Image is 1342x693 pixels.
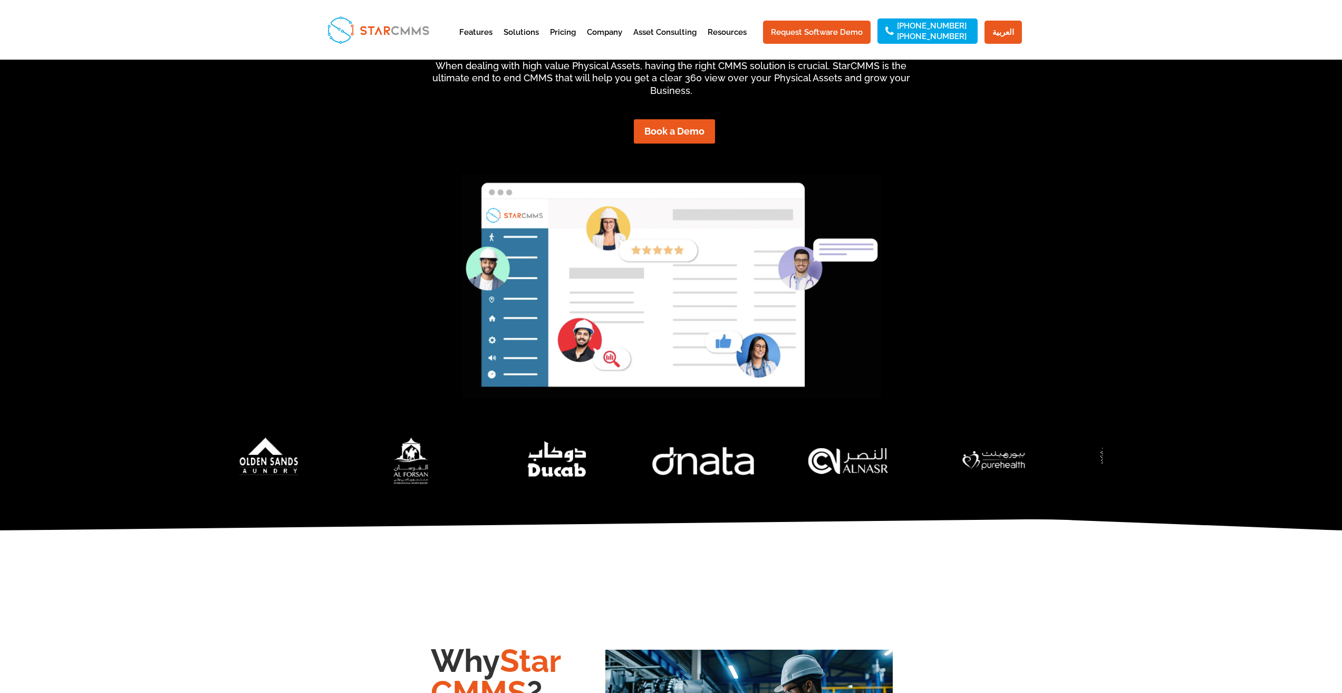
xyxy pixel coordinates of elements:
img: PH-Logo-White-1 [962,444,1026,476]
a: [PHONE_NUMBER] [897,22,967,30]
a: Pricing [550,29,576,54]
img: dnata (1) [622,421,784,500]
img: Al-Naser-cranes [781,427,916,493]
div: 4 / 7 [490,427,625,493]
a: Request Software Demo [763,21,871,44]
img: Aladdin-header2 (1) [461,170,881,398]
p: When dealing with high value Physical Assets, having the right CMMS solution is crucial. StarCMMS... [422,60,920,97]
div: 2 / 7 [198,428,333,494]
img: 8 (1) [198,428,333,494]
div: 3 / 7 [344,428,479,494]
img: forsan [344,428,479,494]
a: Company [587,29,622,54]
a: Resources [708,29,747,54]
img: StarCMMS [323,12,433,48]
a: Book a Demo [634,119,715,143]
a: Asset Consulting [633,29,697,54]
iframe: Chat Widget [1166,579,1342,693]
div: 5 / 7 [635,428,770,494]
img: hospital (1) [1072,428,1207,494]
a: Features [459,29,493,54]
a: [PHONE_NUMBER] [897,33,967,40]
a: العربية [984,21,1022,44]
div: 6 / 7 [781,427,916,493]
div: 7 / 7 [926,444,1061,476]
a: Solutions [504,29,539,54]
img: Ducab (1) [490,427,625,493]
div: 1 / 7 [1072,428,1207,494]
